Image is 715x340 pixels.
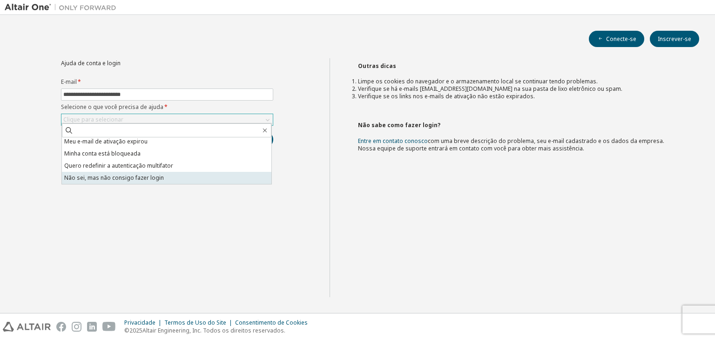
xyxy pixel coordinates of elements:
font: Ajuda de conta e login [61,59,121,67]
font: Verifique se os links nos e-mails de ativação não estão expirados. [358,92,535,100]
font: Termos de Uso do Site [164,319,226,326]
font: Não sabe como fazer login? [358,121,440,129]
font: Altair Engineering, Inc. Todos os direitos reservados. [142,326,285,334]
font: 2025 [129,326,142,334]
img: Altair Um [5,3,121,12]
button: Inscrever-se [650,31,699,47]
div: Clique para selecionar [61,114,273,125]
font: E-mail [61,78,77,86]
img: youtube.svg [102,322,116,332]
font: Consentimento de Cookies [235,319,308,326]
button: Conecte-se [589,31,644,47]
a: Entre em contato conosco [358,137,428,145]
font: Verifique se há e-mails [EMAIL_ADDRESS][DOMAIN_NAME] na sua pasta de lixo eletrônico ou spam. [358,85,622,93]
font: Limpe os cookies do navegador e o armazenamento local se continuar tendo problemas. [358,77,598,85]
img: altair_logo.svg [3,322,51,332]
font: com uma breve descrição do problema, seu e-mail cadastrado e os dados da empresa. Nossa equipe de... [358,137,664,152]
img: instagram.svg [72,322,81,332]
font: Privacidade [124,319,155,326]
img: linkedin.svg [87,322,97,332]
font: Selecione o que você precisa de ajuda [61,103,163,111]
font: Outras dicas [358,62,396,70]
img: facebook.svg [56,322,66,332]
font: Clique para selecionar [63,116,123,123]
font: Inscrever-se [658,35,691,43]
font: Conecte-se [606,35,636,43]
font: © [124,326,129,334]
font: Meu e-mail de ativação expirou [64,137,148,145]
